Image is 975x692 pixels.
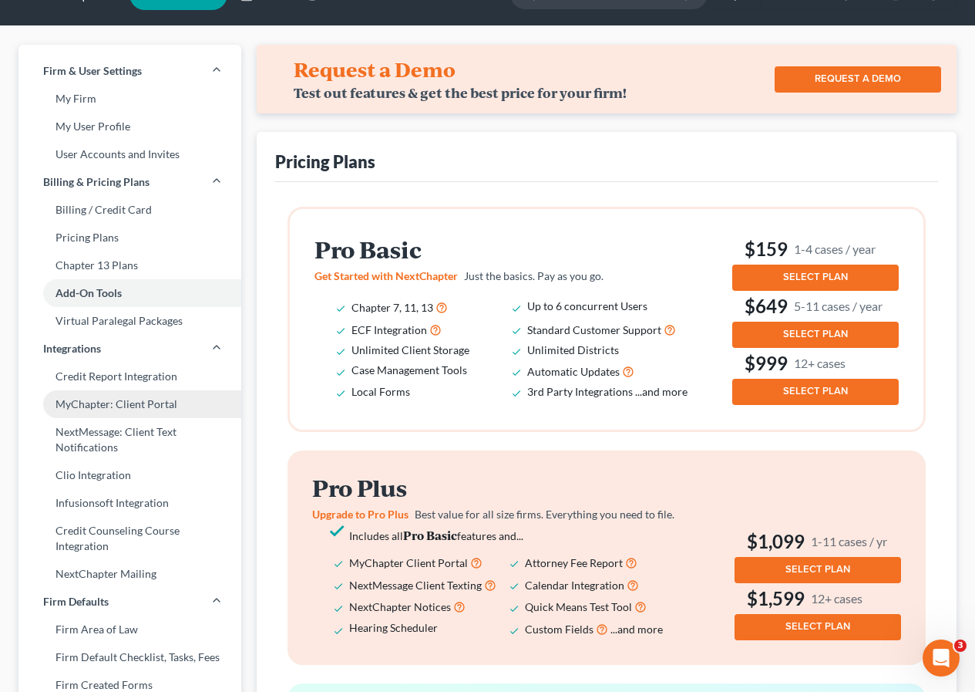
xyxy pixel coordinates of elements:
h2: Pro Basic [314,237,709,262]
span: MyChapter Client Portal [349,556,468,569]
span: Standard Customer Support [527,323,661,336]
span: Unlimited Districts [527,343,619,356]
a: REQUEST A DEMO [775,66,941,93]
h2: Pro Plus [312,475,707,501]
a: User Accounts and Invites [18,140,241,168]
h3: $1,099 [735,529,901,554]
span: Hearing Scheduler [349,621,438,634]
a: Add-On Tools [18,279,241,307]
a: Firm Area of Law [18,616,241,643]
small: 5-11 cases / year [794,298,883,314]
small: 12+ cases [794,355,846,371]
span: Calendar Integration [525,579,624,592]
h3: $1,599 [735,586,901,611]
span: Upgrade to Pro Plus [312,508,408,521]
span: Attorney Fee Report [525,556,623,569]
a: Firm Default Checklist, Tasks, Fees [18,643,241,671]
span: Automatic Updates [527,365,620,378]
span: 3 [954,640,967,652]
div: Pricing Plans [275,150,375,173]
a: Pricing Plans [18,224,241,251]
div: Test out features & get the best price for your firm! [294,85,627,101]
span: Firm Defaults [43,594,109,609]
span: Chapter 7, 11, 13 [351,301,433,314]
a: Clio Integration [18,461,241,489]
button: SELECT PLAN [732,379,899,405]
a: Billing / Credit Card [18,196,241,224]
button: SELECT PLAN [735,614,901,640]
span: Integrations [43,341,101,356]
span: Custom Fields [525,623,593,636]
span: SELECT PLAN [785,563,850,576]
button: SELECT PLAN [732,265,899,291]
span: Get Started with NextChapter [314,269,458,282]
button: SELECT PLAN [735,557,901,583]
a: MyChapter: Client Portal [18,390,241,418]
span: SELECT PLAN [783,385,848,397]
span: ECF Integration [351,323,427,336]
a: Billing & Pricing Plans [18,168,241,196]
span: Case Management Tools [351,363,467,376]
span: ...and more [635,385,688,398]
a: NextChapter Mailing [18,560,241,588]
span: NextChapter Notices [349,600,451,613]
button: SELECT PLAN [732,322,899,348]
a: Infusionsoft Integration [18,489,241,517]
strong: Pro Basic [403,527,457,543]
span: SELECT PLAN [785,620,850,633]
a: Firm Defaults [18,588,241,616]
h4: Request a Demo [294,57,456,82]
span: NextMessage Client Texting [349,579,482,592]
small: 1-4 cases / year [794,241,876,257]
span: SELECT PLAN [783,328,848,340]
span: Firm & User Settings [43,63,142,79]
span: Up to 6 concurrent Users [527,299,647,312]
span: ...and more [610,623,663,636]
span: Billing & Pricing Plans [43,174,150,190]
a: My Firm [18,85,241,113]
span: Quick Means Test Tool [525,600,632,613]
a: Credit Counseling Course Integration [18,517,241,560]
a: Firm & User Settings [18,57,241,85]
h3: $999 [732,351,899,376]
a: Credit Report Integration [18,363,241,390]
h3: $649 [732,294,899,319]
a: Chapter 13 Plans [18,251,241,279]
iframe: Intercom live chat [923,640,960,677]
span: Unlimited Client Storage [351,343,469,356]
h3: $159 [732,237,899,262]
a: NextMessage: Client Text Notifications [18,418,241,461]
small: 1-11 cases / yr [811,533,887,549]
a: Integrations [18,335,241,363]
span: Just the basics. Pay as you go. [464,269,603,282]
a: My User Profile [18,113,241,140]
span: Local Forms [351,385,410,398]
span: Best value for all size firms. Everything you need to file. [415,508,674,521]
span: 3rd Party Integrations [527,385,633,398]
a: Virtual Paralegal Packages [18,307,241,335]
small: 12+ cases [811,590,862,606]
span: SELECT PLAN [783,271,848,283]
span: Includes all features and... [349,529,523,542]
